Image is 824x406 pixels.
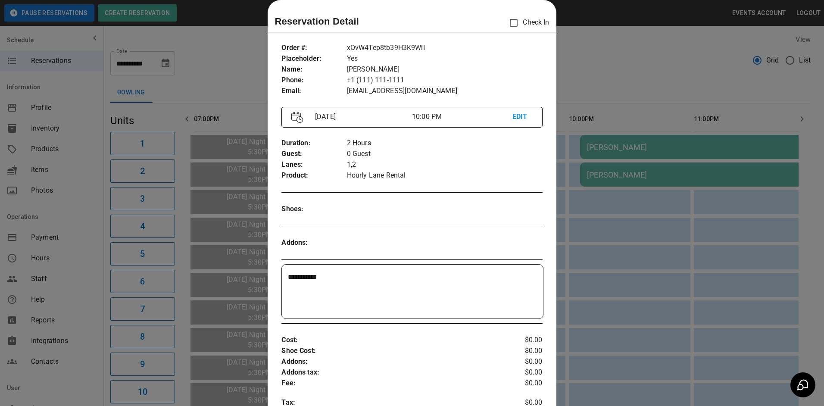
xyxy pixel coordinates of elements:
[347,43,543,53] p: xOvW4Tep8tb39H3K9WiI
[412,112,512,122] p: 10:00 PM
[281,204,346,215] p: Shoes :
[312,112,412,122] p: [DATE]
[281,346,499,356] p: Shoe Cost :
[281,86,346,97] p: Email :
[347,149,543,159] p: 0 Guest
[281,335,499,346] p: Cost :
[281,149,346,159] p: Guest :
[281,170,346,181] p: Product :
[512,112,533,122] p: EDIT
[281,356,499,367] p: Addons :
[505,14,549,32] p: Check In
[281,43,346,53] p: Order # :
[499,378,543,389] p: $0.00
[347,86,543,97] p: [EMAIL_ADDRESS][DOMAIN_NAME]
[347,53,543,64] p: Yes
[499,367,543,378] p: $0.00
[281,138,346,149] p: Duration :
[281,75,346,86] p: Phone :
[347,170,543,181] p: Hourly Lane Rental
[347,138,543,149] p: 2 Hours
[281,237,346,248] p: Addons :
[281,64,346,75] p: Name :
[281,378,499,389] p: Fee :
[291,112,303,123] img: Vector
[275,14,359,28] p: Reservation Detail
[499,356,543,367] p: $0.00
[347,64,543,75] p: [PERSON_NAME]
[347,75,543,86] p: +1 (111) 111-1111
[281,367,499,378] p: Addons tax :
[347,159,543,170] p: 1,2
[499,335,543,346] p: $0.00
[281,159,346,170] p: Lanes :
[499,346,543,356] p: $0.00
[281,53,346,64] p: Placeholder :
